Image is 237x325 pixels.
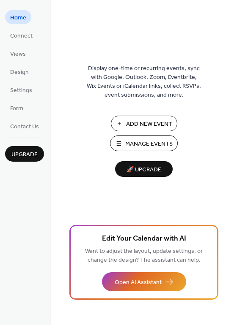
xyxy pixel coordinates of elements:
[111,116,177,131] button: Add New Event
[87,64,201,100] span: Display one-time or recurring events, sync with Google, Outlook, Zoom, Eventbrite, Wix Events or ...
[10,14,26,22] span: Home
[5,101,28,115] a: Form
[115,161,173,177] button: 🚀 Upgrade
[5,65,34,79] a: Design
[110,135,178,151] button: Manage Events
[5,83,37,97] a: Settings
[10,68,29,77] span: Design
[11,150,38,159] span: Upgrade
[102,272,186,291] button: Open AI Assistant
[5,46,31,60] a: Views
[5,28,38,42] a: Connect
[85,246,203,266] span: Want to adjust the layout, update settings, or change the design? The assistant can help.
[10,32,33,41] span: Connect
[115,278,162,287] span: Open AI Assistant
[10,122,39,131] span: Contact Us
[102,233,186,245] span: Edit Your Calendar with AI
[5,10,31,24] a: Home
[10,86,32,95] span: Settings
[120,164,168,176] span: 🚀 Upgrade
[125,140,173,149] span: Manage Events
[126,120,172,129] span: Add New Event
[5,146,44,162] button: Upgrade
[10,104,23,113] span: Form
[10,50,26,59] span: Views
[5,119,44,133] a: Contact Us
